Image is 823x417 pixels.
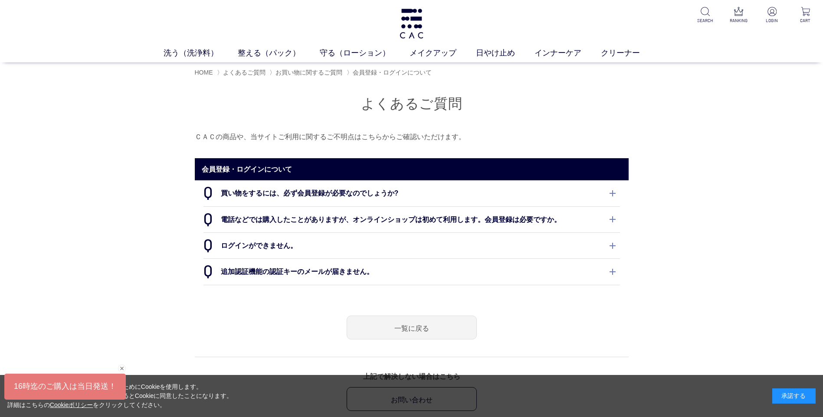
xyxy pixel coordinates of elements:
dt: 追加認証機能の認証キーのメールが届きません。 [203,259,620,284]
li: 〉 [269,68,344,77]
dt: 買い物をするには、必ず会員登録が必要なのでしょうか? [203,180,620,206]
h1: よくあるご質問 [195,94,629,113]
a: クリーナー [601,47,659,59]
p: 上記で解決しない場合はこちら [195,370,629,383]
p: CART [795,17,816,24]
div: 承諾する [772,388,816,404]
a: よくあるご質問 [223,69,266,76]
p: RANKING [728,17,749,24]
a: メイクアップ [410,47,476,59]
img: logo [398,9,425,39]
a: お買い物に関するご質問 [275,69,342,76]
p: SEARCH [695,17,716,24]
a: インナーケア [534,47,601,59]
a: 整える（パック） [238,47,320,59]
li: 〉 [217,68,268,77]
a: CART [795,7,816,24]
li: 〉 [347,68,434,77]
a: SEARCH [695,7,716,24]
dt: 電話などでは購入したことがありますが、オンラインショップは初めて利用します。会員登録は必要ですか。 [203,207,620,232]
a: HOME [195,69,213,76]
p: ＣＡＣの商品や、当サイトご利用に関するご不明点はこちらからご確認いただけます。 [195,130,629,143]
a: RANKING [728,7,749,24]
a: 一覧に戻る [347,316,477,339]
a: Cookieポリシー [50,401,93,408]
h2: 会員登録・ログインについて [195,158,629,180]
p: LOGIN [761,17,783,24]
a: 日やけ止め [476,47,534,59]
a: 洗う（洗浄料） [164,47,238,59]
a: 守る（ローション） [320,47,410,59]
a: LOGIN [761,7,783,24]
span: 会員登録・ログインについて [353,69,432,76]
dt: ログインができません。 [203,233,620,258]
